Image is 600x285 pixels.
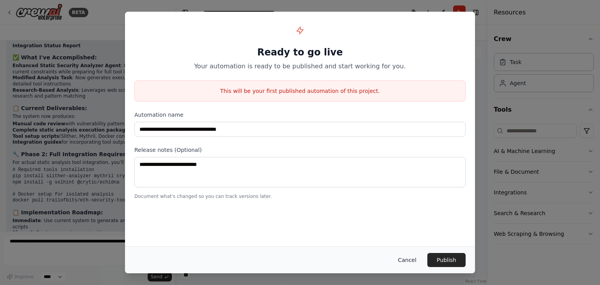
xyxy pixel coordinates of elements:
p: Your automation is ready to be published and start working for you. [134,62,466,71]
p: This will be your first published automation of this project. [135,87,465,95]
p: Document what's changed so you can track versions later. [134,193,466,199]
label: Automation name [134,111,466,119]
label: Release notes (Optional) [134,146,466,154]
button: Publish [427,253,466,267]
button: Cancel [392,253,423,267]
h1: Ready to go live [134,46,466,59]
